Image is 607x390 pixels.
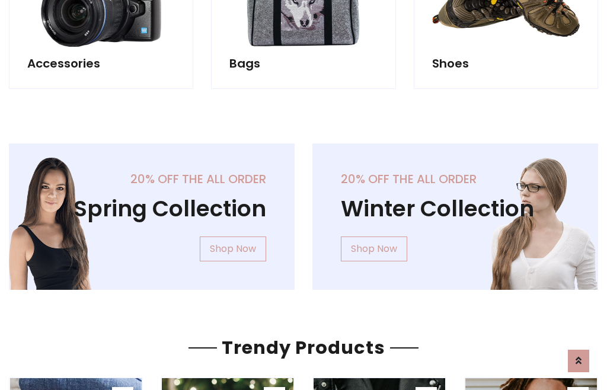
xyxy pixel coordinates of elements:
h5: 20% off the all order [37,172,266,186]
h5: Shoes [432,56,580,71]
a: Shop Now [200,236,266,261]
h1: Spring Collection [37,196,266,222]
a: Shop Now [341,236,407,261]
h5: Bags [229,56,377,71]
span: Trendy Products [217,335,390,360]
h5: 20% off the all order [341,172,570,186]
h1: Winter Collection [341,196,570,222]
h5: Accessories [27,56,175,71]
